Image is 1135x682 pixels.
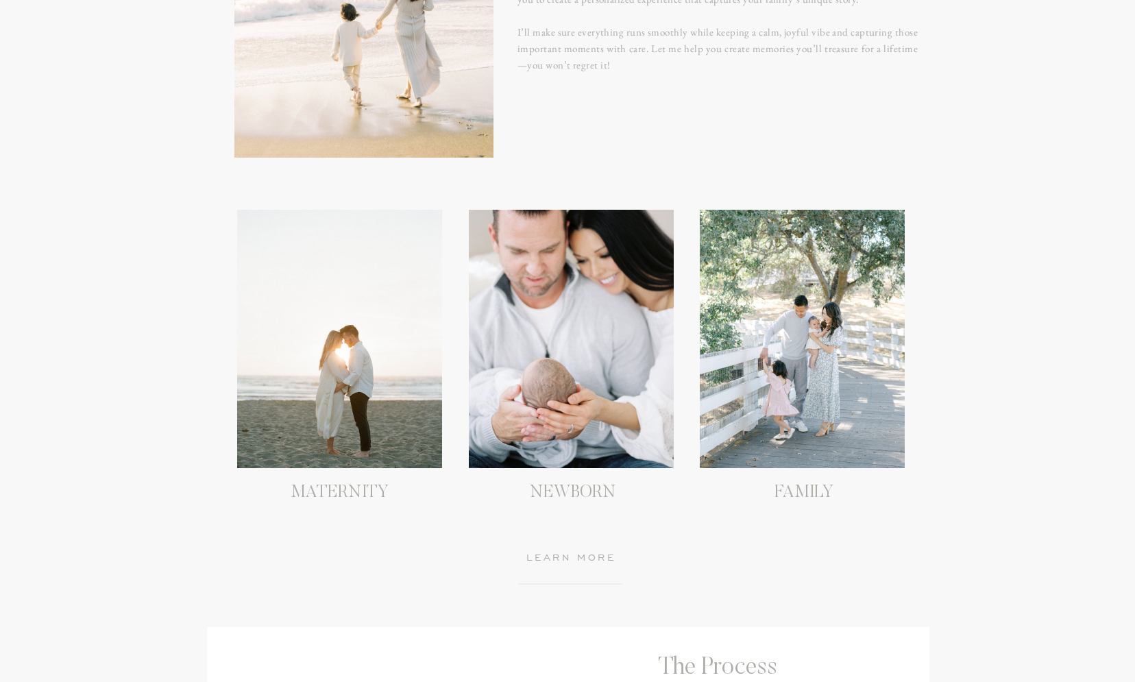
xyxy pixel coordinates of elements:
[469,483,676,508] h3: NEWBORN
[500,550,642,568] a: learn more
[700,483,907,508] h3: FAMILY
[236,483,443,508] h3: MATERNITY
